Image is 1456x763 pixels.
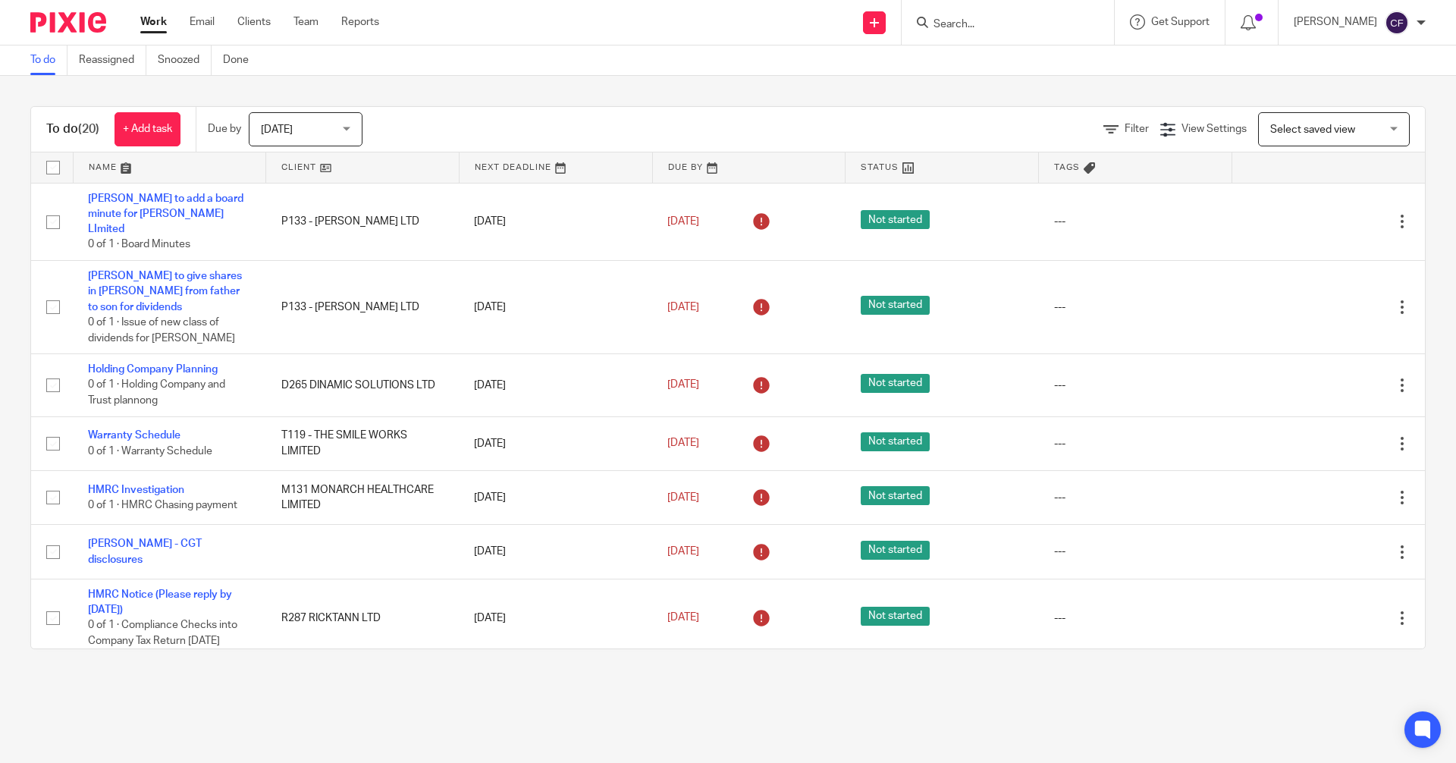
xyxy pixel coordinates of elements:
[861,374,930,393] span: Not started
[861,296,930,315] span: Not started
[459,525,652,579] td: [DATE]
[266,354,460,416] td: D265 DINAMIC SOLUTIONS LTD
[667,492,699,503] span: [DATE]
[1054,163,1080,171] span: Tags
[79,46,146,75] a: Reassigned
[459,579,652,657] td: [DATE]
[667,546,699,557] span: [DATE]
[459,416,652,470] td: [DATE]
[1054,436,1217,451] div: ---
[932,18,1068,32] input: Search
[208,121,241,137] p: Due by
[1125,124,1149,134] span: Filter
[1181,124,1247,134] span: View Settings
[237,14,271,30] a: Clients
[88,430,180,441] a: Warranty Schedule
[46,121,99,137] h1: To do
[1270,124,1355,135] span: Select saved view
[223,46,260,75] a: Done
[667,438,699,449] span: [DATE]
[266,183,460,261] td: P133 - [PERSON_NAME] LTD
[1385,11,1409,35] img: svg%3E
[190,14,215,30] a: Email
[88,380,225,407] span: 0 of 1 · Holding Company and Trust plannong
[266,471,460,525] td: M131 MONARCH HEALTHCARE LIMITED
[1054,611,1217,626] div: ---
[88,620,237,647] span: 0 of 1 · Compliance Checks into Company Tax Return [DATE]
[667,302,699,312] span: [DATE]
[667,380,699,391] span: [DATE]
[88,364,218,375] a: Holding Company Planning
[88,193,243,235] a: [PERSON_NAME] to add a board minute for [PERSON_NAME] LImited
[88,485,184,495] a: HMRC Investigation
[459,261,652,354] td: [DATE]
[1054,378,1217,393] div: ---
[861,607,930,626] span: Not started
[30,12,106,33] img: Pixie
[1054,490,1217,505] div: ---
[861,210,930,229] span: Not started
[140,14,167,30] a: Work
[30,46,67,75] a: To do
[861,432,930,451] span: Not started
[1151,17,1210,27] span: Get Support
[158,46,212,75] a: Snoozed
[459,183,652,261] td: [DATE]
[88,271,242,312] a: [PERSON_NAME] to give shares in [PERSON_NAME] from father to son for dividends
[266,261,460,354] td: P133 - [PERSON_NAME] LTD
[861,541,930,560] span: Not started
[459,354,652,416] td: [DATE]
[1054,214,1217,229] div: ---
[667,216,699,227] span: [DATE]
[266,416,460,470] td: T119 - THE SMILE WORKS LIMITED
[115,112,180,146] a: + Add task
[861,486,930,505] span: Not started
[341,14,379,30] a: Reports
[1294,14,1377,30] p: [PERSON_NAME]
[88,446,212,457] span: 0 of 1 · Warranty Schedule
[88,589,232,615] a: HMRC Notice (Please reply by [DATE])
[261,124,293,135] span: [DATE]
[266,579,460,657] td: R287 RICKTANN LTD
[667,613,699,623] span: [DATE]
[88,538,202,564] a: [PERSON_NAME] - CGT disclosures
[78,123,99,135] span: (20)
[1054,544,1217,559] div: ---
[459,471,652,525] td: [DATE]
[1054,300,1217,315] div: ---
[293,14,318,30] a: Team
[88,500,237,510] span: 0 of 1 · HMRC Chasing payment
[88,240,190,250] span: 0 of 1 · Board Minutes
[88,317,235,344] span: 0 of 1 · Issue of new class of dividends for [PERSON_NAME]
